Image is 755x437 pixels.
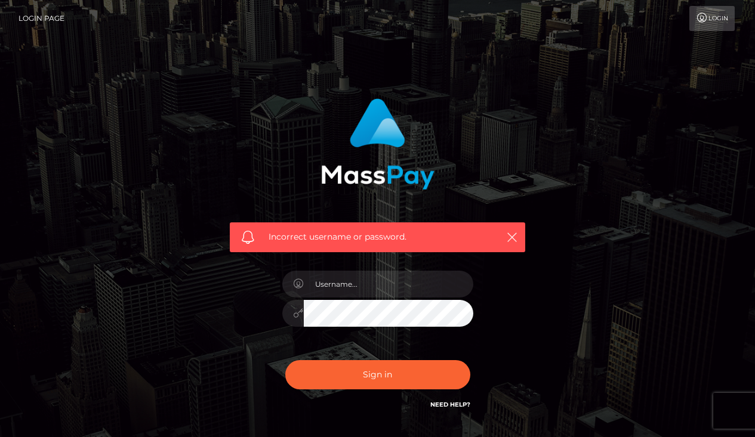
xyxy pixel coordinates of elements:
[19,6,64,31] a: Login Page
[285,360,470,389] button: Sign in
[689,6,735,31] a: Login
[430,401,470,408] a: Need Help?
[321,98,434,190] img: MassPay Login
[269,231,486,243] span: Incorrect username or password.
[304,271,473,297] input: Username...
